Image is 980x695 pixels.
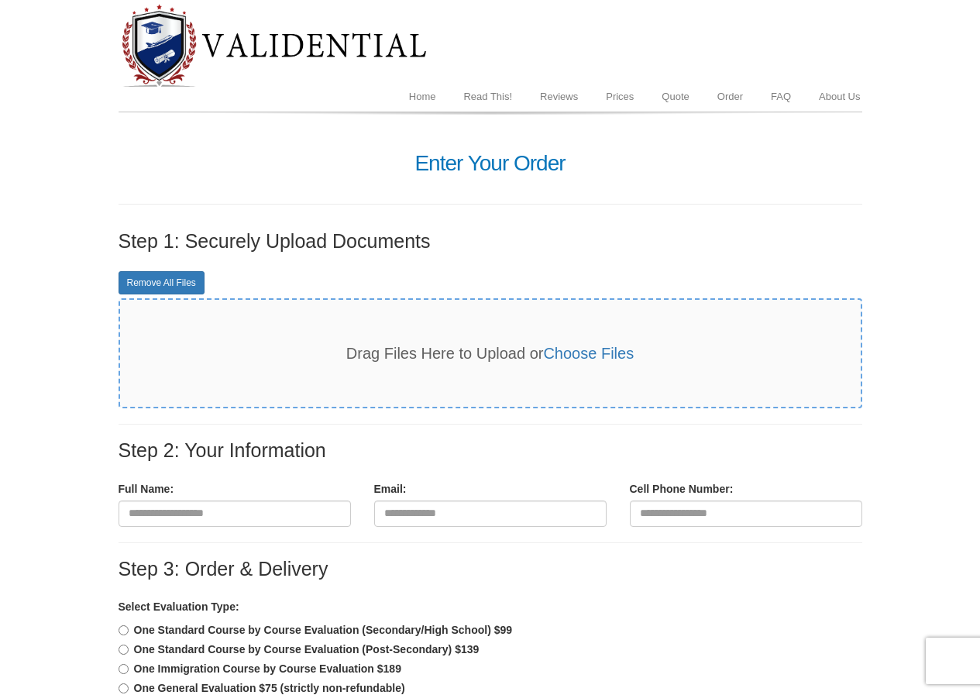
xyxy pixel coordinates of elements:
b: One General Evaluation $75 (strictly non-refundable) [134,682,405,694]
a: Order [703,82,757,112]
input: One Standard Course by Course Evaluation (Post-Secondary) $139 [119,645,129,655]
a: Prices [592,82,648,112]
b: One Standard Course by Course Evaluation (Post-Secondary) $139 [134,643,480,655]
label: Cell Phone Number: [630,481,734,497]
a: Read This! [449,82,526,112]
b: Select Evaluation Type: [119,600,239,613]
a: Quote [648,82,703,112]
b: One Standard Course by Course Evaluation (Secondary/High School) $99 [134,624,513,636]
label: Step 3: Order & Delivery [119,559,328,580]
a: Remove All Files [119,271,205,294]
h1: Enter Your Order [119,152,862,176]
input: One Standard Course by Course Evaluation (Secondary/High School) $99 [119,625,129,635]
span: Drag Files Here to Upload or [346,345,634,362]
a: Choose Files [543,345,634,362]
a: FAQ [757,82,805,112]
img: Diploma Evaluation Service [119,3,428,88]
label: Step 1: Securely Upload Documents [119,231,431,253]
a: Home [395,82,450,112]
input: One Immigration Course by Course Evaluation $189 [119,664,129,674]
a: About Us [805,82,874,112]
label: Email: [374,481,407,497]
label: Step 2: Your Information [119,440,326,462]
input: One General Evaluation $75 (strictly non-refundable) [119,683,129,693]
b: One Immigration Course by Course Evaluation $189 [134,662,401,675]
a: Reviews [526,82,592,112]
label: Full Name: [119,481,174,497]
